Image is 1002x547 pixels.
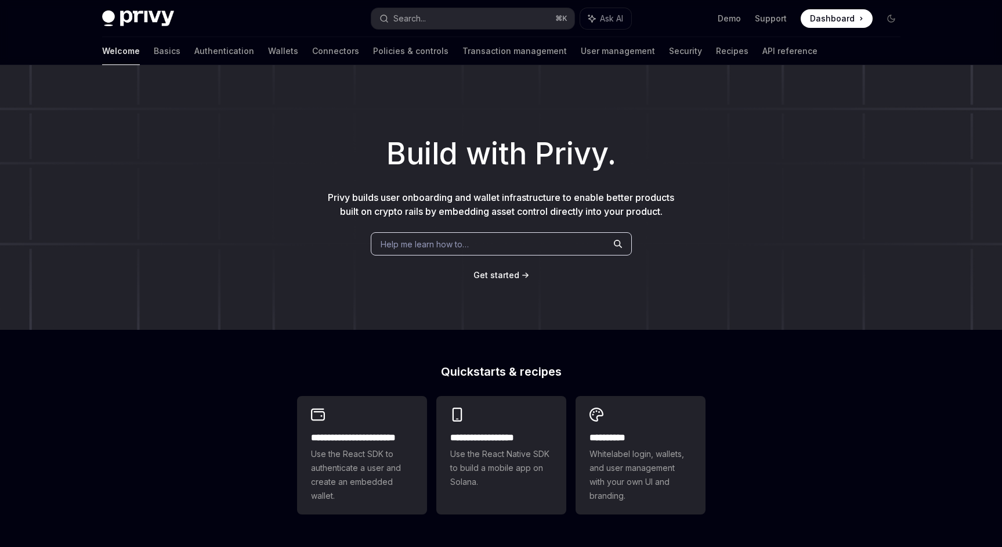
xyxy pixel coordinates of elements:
a: **** *****Whitelabel login, wallets, and user management with your own UI and branding. [576,396,706,514]
span: Use the React SDK to authenticate a user and create an embedded wallet. [311,447,413,503]
a: Connectors [312,37,359,65]
span: Ask AI [600,13,623,24]
span: Dashboard [810,13,855,24]
span: ⌘ K [555,14,567,23]
button: Search...⌘K [371,8,574,29]
a: Support [755,13,787,24]
a: API reference [762,37,817,65]
h2: Quickstarts & recipes [297,366,706,377]
a: Authentication [194,37,254,65]
span: Whitelabel login, wallets, and user management with your own UI and branding. [589,447,692,503]
div: Search... [393,12,426,26]
a: Demo [718,13,741,24]
img: dark logo [102,10,174,27]
span: Help me learn how to… [381,238,469,250]
a: **** **** **** ***Use the React Native SDK to build a mobile app on Solana. [436,396,566,514]
a: Welcome [102,37,140,65]
span: Privy builds user onboarding and wallet infrastructure to enable better products built on crypto ... [328,192,674,217]
a: Wallets [268,37,298,65]
button: Toggle dark mode [882,9,900,28]
a: User management [581,37,655,65]
a: Recipes [716,37,748,65]
span: Get started [473,270,519,280]
a: Policies & controls [373,37,448,65]
a: Get started [473,269,519,281]
a: Basics [154,37,180,65]
h1: Build with Privy. [19,131,983,177]
a: Transaction management [462,37,567,65]
a: Security [669,37,702,65]
span: Use the React Native SDK to build a mobile app on Solana. [450,447,552,489]
button: Ask AI [580,8,631,29]
a: Dashboard [801,9,873,28]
